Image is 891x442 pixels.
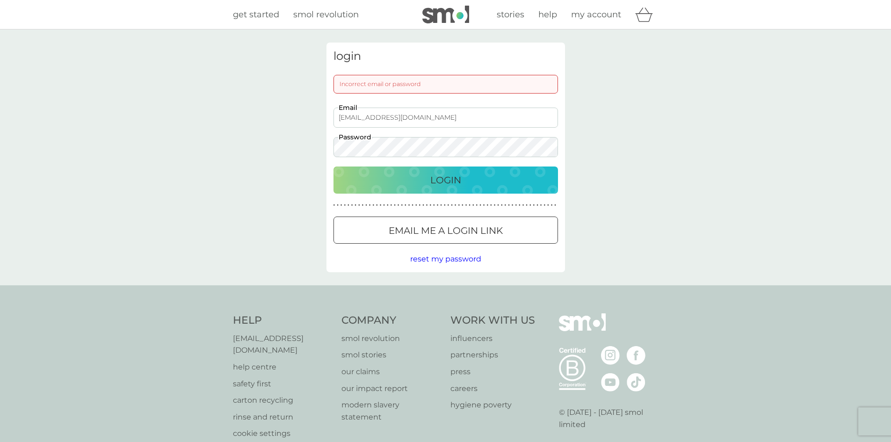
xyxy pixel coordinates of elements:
[601,346,620,365] img: visit the smol Instagram page
[508,203,510,208] p: ●
[450,399,535,411] a: hygiene poverty
[451,203,453,208] p: ●
[486,203,488,208] p: ●
[519,203,521,208] p: ●
[233,428,333,440] p: cookie settings
[536,203,538,208] p: ●
[455,203,456,208] p: ●
[415,203,417,208] p: ●
[333,217,558,244] button: Email me a login link
[344,203,346,208] p: ●
[341,399,441,423] a: modern slavery statement
[501,203,503,208] p: ●
[348,203,349,208] p: ●
[458,203,460,208] p: ●
[601,373,620,391] img: visit the smol Youtube page
[233,361,333,373] a: help centre
[426,203,428,208] p: ●
[365,203,367,208] p: ●
[450,313,535,328] h4: Work With Us
[422,203,424,208] p: ●
[233,378,333,390] a: safety first
[372,203,374,208] p: ●
[430,173,461,188] p: Login
[472,203,474,208] p: ●
[444,203,446,208] p: ●
[341,333,441,345] a: smol revolution
[358,203,360,208] p: ●
[341,349,441,361] a: smol stories
[450,349,535,361] a: partnerships
[233,394,333,406] p: carton recycling
[341,383,441,395] a: our impact report
[559,313,606,345] img: smol
[497,8,524,22] a: stories
[362,203,364,208] p: ●
[529,203,531,208] p: ●
[450,383,535,395] a: careers
[333,167,558,194] button: Login
[398,203,399,208] p: ●
[512,203,514,208] p: ●
[341,313,441,328] h4: Company
[233,333,333,356] a: [EMAIL_ADDRESS][DOMAIN_NAME]
[571,8,621,22] a: my account
[483,203,485,208] p: ●
[540,203,542,208] p: ●
[369,203,371,208] p: ●
[450,366,535,378] a: press
[469,203,471,208] p: ●
[522,203,524,208] p: ●
[380,203,382,208] p: ●
[538,8,557,22] a: help
[410,254,481,263] span: reset my password
[490,203,492,208] p: ●
[419,203,421,208] p: ●
[543,203,545,208] p: ●
[412,203,413,208] p: ●
[389,223,503,238] p: Email me a login link
[494,203,496,208] p: ●
[547,203,549,208] p: ●
[479,203,481,208] p: ●
[391,203,392,208] p: ●
[337,203,339,208] p: ●
[340,203,342,208] p: ●
[355,203,356,208] p: ●
[497,9,524,20] span: stories
[233,9,279,20] span: get started
[401,203,403,208] p: ●
[437,203,439,208] p: ●
[333,203,335,208] p: ●
[440,203,442,208] p: ●
[538,9,557,20] span: help
[293,8,359,22] a: smol revolution
[341,366,441,378] p: our claims
[450,333,535,345] a: influencers
[351,203,353,208] p: ●
[233,313,333,328] h4: Help
[497,203,499,208] p: ●
[408,203,410,208] p: ●
[422,6,469,23] img: smol
[333,75,558,94] div: Incorrect email or password
[476,203,478,208] p: ●
[429,203,431,208] p: ●
[533,203,535,208] p: ●
[233,411,333,423] p: rinse and return
[551,203,553,208] p: ●
[410,253,481,265] button: reset my password
[515,203,517,208] p: ●
[505,203,507,208] p: ●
